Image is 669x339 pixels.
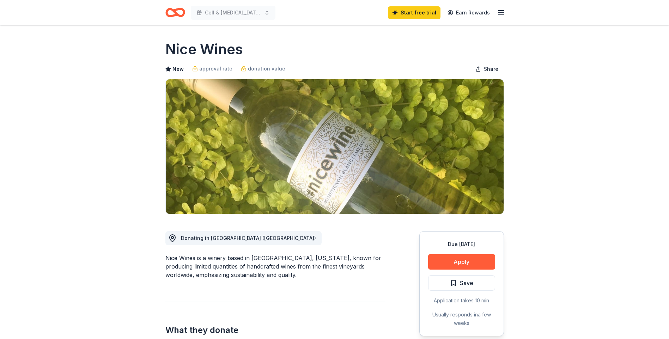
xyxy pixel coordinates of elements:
[166,79,504,214] img: Image for Nice Wines
[484,65,498,73] span: Share
[165,4,185,21] a: Home
[428,275,495,291] button: Save
[470,62,504,76] button: Share
[181,235,316,241] span: Donating in [GEOGRAPHIC_DATA] ([GEOGRAPHIC_DATA])
[165,325,385,336] h2: What they donate
[165,254,385,279] div: Nice Wines is a winery based in [GEOGRAPHIC_DATA], [US_STATE], known for producing limited quanti...
[248,64,285,73] span: donation value
[428,254,495,270] button: Apply
[172,65,184,73] span: New
[192,64,232,73] a: approval rate
[443,6,494,19] a: Earn Rewards
[199,64,232,73] span: approval rate
[388,6,440,19] a: Start free trial
[205,8,261,17] span: Cell & [MEDICAL_DATA] (CAGT) 2025 Conference
[428,296,495,305] div: Application takes 10 min
[428,240,495,248] div: Due [DATE]
[191,6,275,20] button: Cell & [MEDICAL_DATA] (CAGT) 2025 Conference
[241,64,285,73] a: donation value
[460,278,473,288] span: Save
[165,39,243,59] h1: Nice Wines
[428,310,495,327] div: Usually responds in a few weeks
